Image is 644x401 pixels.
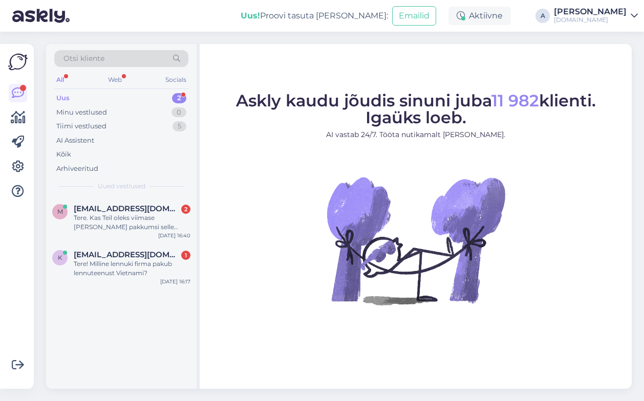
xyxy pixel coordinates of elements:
div: Web [106,73,124,86]
b: Uus! [241,11,260,20]
div: [DATE] 16:17 [160,278,190,285]
span: Otsi kliente [63,53,104,64]
div: [PERSON_NAME] [554,8,627,16]
div: 5 [173,121,186,131]
div: [DOMAIN_NAME] [554,16,627,24]
div: Socials [163,73,188,86]
span: Uued vestlused [98,182,145,191]
p: AI vastab 24/7. Tööta nutikamalt [PERSON_NAME]. [236,129,596,140]
span: Askly kaudu jõudis sinuni juba klienti. Igaüks loeb. [236,91,596,127]
a: [PERSON_NAME][DOMAIN_NAME] [554,8,638,24]
div: Tiimi vestlused [56,121,106,131]
div: Kõik [56,149,71,160]
div: 2 [181,205,190,214]
div: Arhiveeritud [56,164,98,174]
div: Tere. Kas Teil oleks viimase [PERSON_NAME] pakkumsi selle nädala sees: 5 tärni hotel, sobib 4-7 p... [74,213,190,232]
div: Aktiivne [448,7,511,25]
div: 2 [172,93,186,103]
div: AI Assistent [56,136,94,146]
div: Minu vestlused [56,107,107,118]
div: [DATE] 16:40 [158,232,190,239]
span: m [57,208,63,215]
div: A [535,9,550,23]
span: kadri@raid.ee [74,250,180,259]
div: 0 [171,107,186,118]
span: 11 982 [491,91,539,110]
span: k [58,254,62,261]
button: Emailid [392,6,436,26]
div: All [54,73,66,86]
img: Askly Logo [8,52,28,72]
div: Proovi tasuta [PERSON_NAME]: [241,10,388,22]
div: Tere! Milline lennuki firma pakub lennuteenust Vietnami? [74,259,190,278]
span: marikaraud@gmail.com [74,204,180,213]
img: No Chat active [324,148,508,332]
div: 1 [181,251,190,260]
div: Uus [56,93,70,103]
